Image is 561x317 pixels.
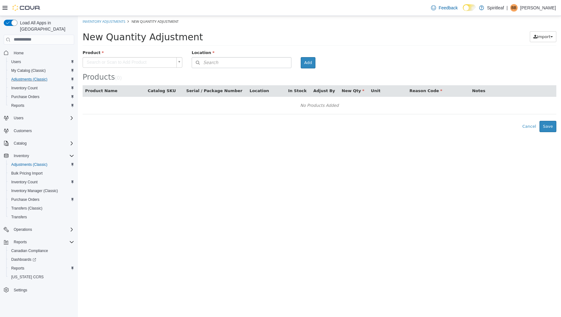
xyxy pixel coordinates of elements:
[9,205,45,212] a: Transfers (Classic)
[6,213,77,221] button: Transfers
[9,85,474,94] div: No Products Added
[6,178,77,186] button: Inventory Count
[9,213,74,221] span: Transfers
[6,264,77,273] button: Reports
[394,72,409,78] button: Notes
[9,273,46,281] a: [US_STATE] CCRS
[9,93,42,101] a: Purchase Orders
[1,225,77,234] button: Operations
[6,57,77,66] button: Users
[11,127,34,135] a: Customers
[9,196,42,203] a: Purchase Orders
[510,4,518,12] div: Bobby B
[14,227,32,232] span: Operations
[6,101,77,110] button: Reports
[9,67,48,74] a: My Catalog (Classic)
[7,72,41,78] button: Product Name
[11,171,43,176] span: Bulk Pricing Import
[9,102,74,109] span: Reports
[11,238,29,246] button: Reports
[108,72,166,78] button: Serial / Package Number
[9,187,74,195] span: Inventory Manager (Classic)
[5,16,125,27] span: New Quantity Adjustment
[332,72,364,77] span: Reason Code
[172,72,192,78] button: Location
[11,77,47,82] span: Adjustments (Classic)
[12,5,41,11] img: Cova
[506,4,508,12] p: |
[1,151,77,160] button: Inventory
[11,152,74,160] span: Inventory
[14,116,23,121] span: Users
[6,75,77,84] button: Adjustments (Classic)
[9,67,74,74] span: My Catalog (Classic)
[520,4,556,12] p: [PERSON_NAME]
[9,247,50,255] a: Canadian Compliance
[235,72,258,78] button: Adjust By
[9,256,39,263] a: Dashboards
[6,273,77,281] button: [US_STATE] CCRS
[11,103,24,108] span: Reports
[9,170,74,177] span: Bulk Pricing Import
[6,186,77,195] button: Inventory Manager (Classic)
[14,288,27,293] span: Settings
[9,84,40,92] a: Inventory Count
[9,93,74,101] span: Purchase Orders
[9,58,74,66] span: Users
[6,195,77,204] button: Purchase Orders
[54,3,101,8] span: New Quantity Adjustment
[9,161,74,168] span: Adjustments (Classic)
[11,94,40,99] span: Purchase Orders
[14,128,32,133] span: Customers
[6,169,77,178] button: Bulk Pricing Import
[1,238,77,246] button: Reports
[11,162,47,167] span: Adjustments (Classic)
[11,238,74,246] span: Reports
[11,152,31,160] button: Inventory
[6,204,77,213] button: Transfers (Classic)
[11,49,74,57] span: Home
[439,5,458,11] span: Feedback
[11,257,36,262] span: Dashboards
[223,41,237,52] button: Add
[114,34,137,39] span: Location
[5,42,96,52] span: Search or Scan to Add Product
[9,205,74,212] span: Transfers (Classic)
[14,240,27,245] span: Reports
[9,170,45,177] a: Bulk Pricing Import
[11,248,48,253] span: Canadian Compliance
[462,105,478,116] button: Save
[9,84,74,92] span: Inventory Count
[6,160,77,169] button: Adjustments (Classic)
[4,46,74,311] nav: Complex example
[9,273,74,281] span: Washington CCRS
[11,197,40,202] span: Purchase Orders
[114,41,213,52] button: Search
[1,285,77,294] button: Settings
[5,57,37,66] span: Products
[11,188,58,193] span: Inventory Manager (Classic)
[11,226,74,233] span: Operations
[6,246,77,255] button: Canadian Compliance
[1,114,77,122] button: Users
[459,18,472,23] span: Import
[11,226,35,233] button: Operations
[441,105,462,116] button: Cancel
[39,59,42,65] span: 0
[114,43,140,50] span: Search
[9,196,74,203] span: Purchase Orders
[1,126,77,135] button: Customers
[11,266,24,271] span: Reports
[11,86,38,91] span: Inventory Count
[487,4,504,12] p: Spiritleaf
[11,114,26,122] button: Users
[9,247,74,255] span: Canadian Compliance
[17,20,74,32] span: Load All Apps in [GEOGRAPHIC_DATA]
[11,59,21,64] span: Users
[5,34,26,39] span: Product
[37,59,44,65] small: ( )
[9,256,74,263] span: Dashboards
[9,187,60,195] a: Inventory Manager (Classic)
[9,178,40,186] a: Inventory Count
